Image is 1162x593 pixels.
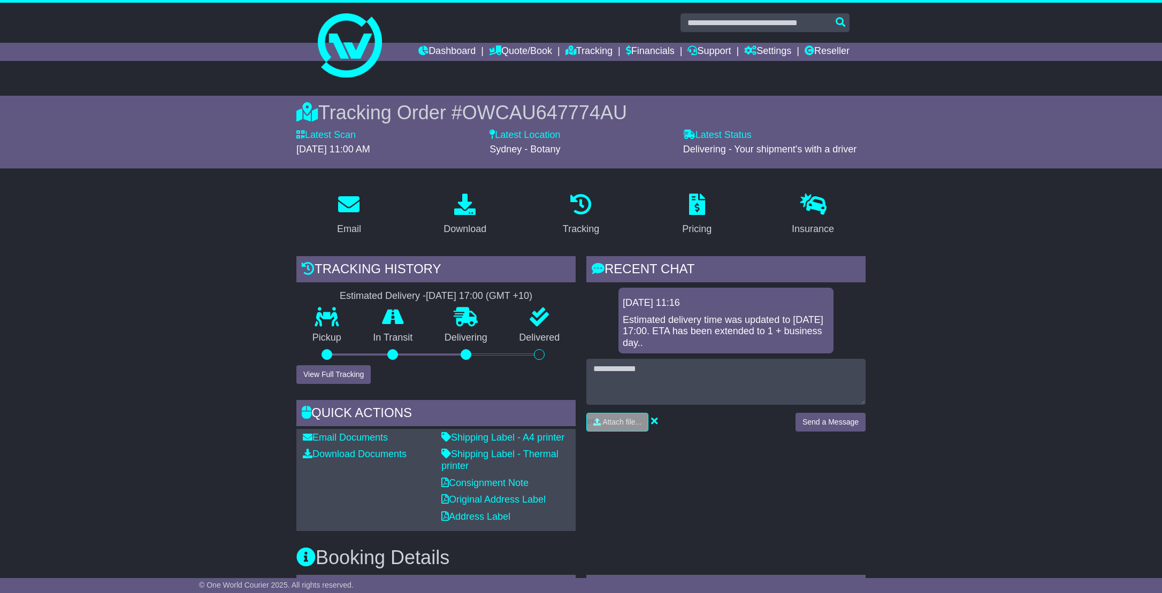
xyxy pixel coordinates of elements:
p: Delivering [429,332,503,344]
a: Settings [744,43,791,61]
a: Tracking [565,43,613,61]
a: Email [330,190,368,240]
button: Send a Message [796,413,866,432]
label: Latest Location [490,129,560,141]
div: RECENT CHAT [586,256,866,285]
p: Delivered [503,332,576,344]
a: Download [437,190,493,240]
div: Pricing [682,222,712,236]
div: Quick Actions [296,400,576,429]
a: Quote/Book [489,43,552,61]
label: Latest Scan [296,129,356,141]
label: Latest Status [683,129,752,141]
a: Consignment Note [441,478,529,488]
h3: Booking Details [296,547,866,568]
div: Email [337,222,361,236]
div: [DATE] 11:16 [623,297,829,309]
span: © One World Courier 2025. All rights reserved. [199,581,354,589]
div: Estimated Delivery - [296,290,576,302]
span: Delivering - Your shipment's with a driver [683,144,857,155]
div: Estimated delivery time was updated to [DATE] 17:00. ETA has been extended to 1 + business day.. [623,314,829,349]
a: Support [687,43,731,61]
a: Shipping Label - Thermal printer [441,449,559,471]
a: Shipping Label - A4 printer [441,432,564,443]
a: Reseller [805,43,850,61]
a: Address Label [441,511,510,522]
span: OWCAU647774AU [462,102,627,124]
div: Tracking Order # [296,101,866,124]
span: Sydney - Botany [490,144,560,155]
p: In Transit [357,332,429,344]
a: Original Address Label [441,494,546,505]
a: Dashboard [418,43,476,61]
a: Pricing [675,190,718,240]
div: Download [444,222,486,236]
div: [DATE] 17:00 (GMT +10) [426,290,532,302]
a: Tracking [556,190,606,240]
a: Insurance [785,190,841,240]
a: Financials [626,43,675,61]
div: Insurance [792,222,834,236]
div: Tracking [563,222,599,236]
a: Email Documents [303,432,388,443]
p: Pickup [296,332,357,344]
span: [DATE] 11:00 AM [296,144,370,155]
button: View Full Tracking [296,365,371,384]
div: Tracking history [296,256,576,285]
a: Download Documents [303,449,407,459]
